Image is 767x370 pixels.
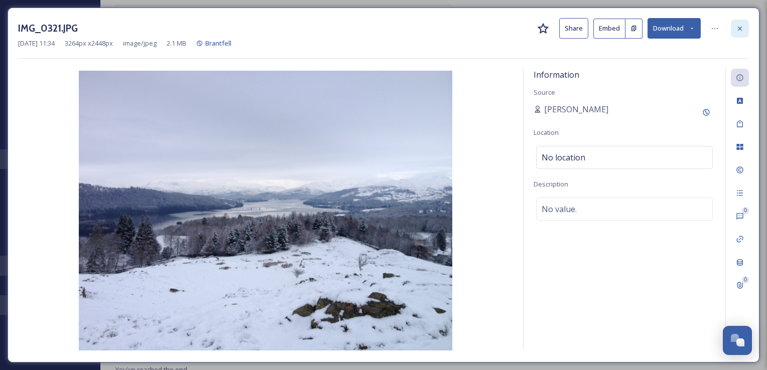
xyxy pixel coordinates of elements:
[723,326,752,355] button: Open Chat
[534,69,579,80] span: Information
[534,88,555,97] span: Source
[593,19,625,39] button: Embed
[534,128,559,137] span: Location
[742,276,749,283] div: 0
[167,39,186,48] span: 2.1 MB
[18,71,513,350] img: IMG_0321.JPG
[742,207,749,214] div: 0
[18,39,55,48] span: [DATE] 11:34
[559,18,588,39] button: Share
[123,39,157,48] span: image/jpeg
[542,203,577,215] span: No value.
[65,39,113,48] span: 3264 px x 2448 px
[542,151,585,163] span: No location
[648,18,701,39] button: Download
[534,179,568,189] span: Description
[205,39,231,48] span: Brantfell
[544,103,608,115] span: [PERSON_NAME]
[18,21,78,36] h3: IMG_0321.JPG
